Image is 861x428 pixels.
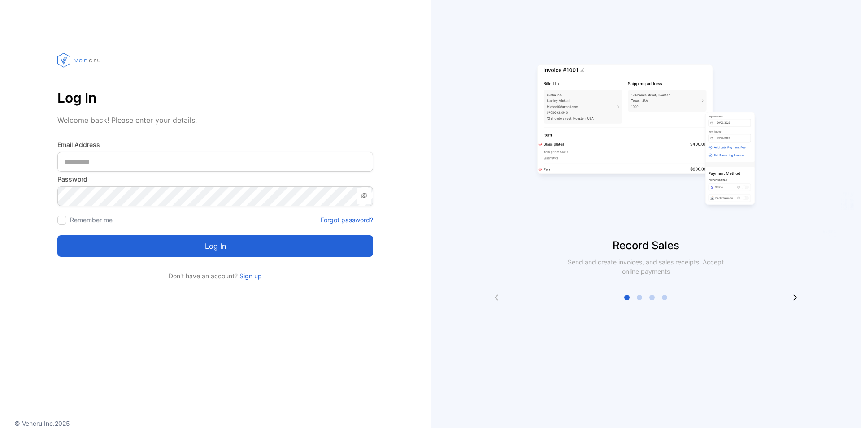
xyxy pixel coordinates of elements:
button: Log in [57,235,373,257]
label: Email Address [57,140,373,149]
img: vencru logo [57,36,102,84]
img: slider image [534,36,758,238]
label: Remember me [70,216,113,224]
p: Welcome back! Please enter your details. [57,115,373,125]
p: Record Sales [430,238,861,254]
p: Log In [57,87,373,108]
a: Sign up [238,272,262,280]
p: Send and create invoices, and sales receipts. Accept online payments [560,257,732,276]
p: Don't have an account? [57,271,373,281]
label: Password [57,174,373,184]
a: Forgot password? [321,215,373,225]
